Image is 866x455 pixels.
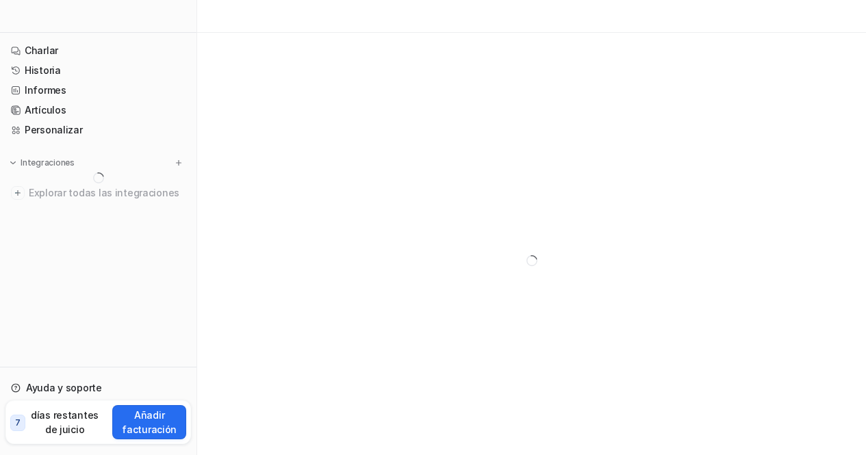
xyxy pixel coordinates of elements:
font: Charlar [25,44,58,56]
a: Explorar todas las integraciones [5,183,191,203]
font: Explorar todas las integraciones [29,187,179,198]
a: Charlar [5,41,191,60]
img: expandir el menú [8,158,18,168]
font: Artículos [25,104,66,116]
font: Integraciones [21,157,75,168]
img: menu_add.svg [174,158,183,168]
font: Añadir facturación [122,409,177,435]
font: 7 [15,417,21,428]
a: Personalizar [5,120,191,140]
button: Integraciones [5,156,79,170]
font: Personalizar [25,124,83,135]
img: Explora todas las integraciones [11,186,25,200]
a: Artículos [5,101,191,120]
font: Historia [25,64,61,76]
font: Ayuda y soporte [26,382,102,393]
button: Añadir facturación [112,405,186,439]
font: días restantes de juicio [31,409,99,435]
a: Historia [5,61,191,80]
a: Informes [5,81,191,100]
font: Informes [25,84,66,96]
a: Ayuda y soporte [5,378,191,398]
